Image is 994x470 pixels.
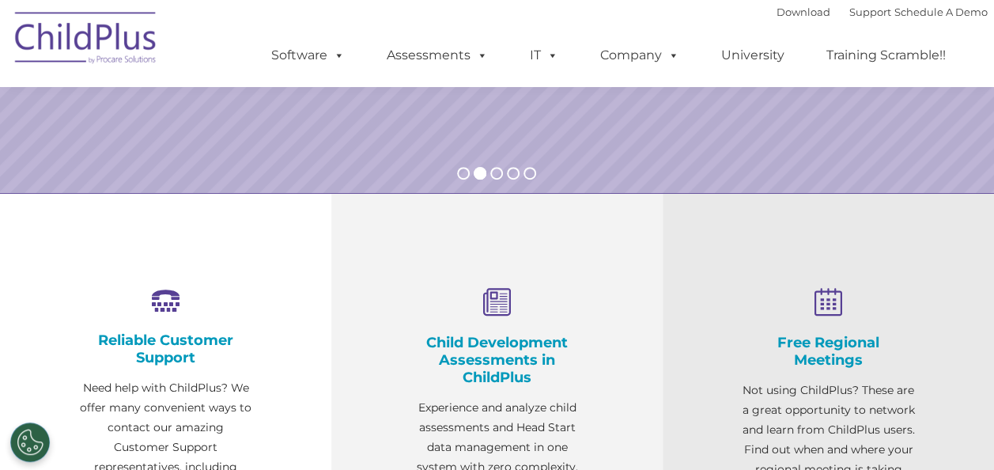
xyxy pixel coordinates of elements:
h4: Free Regional Meetings [742,334,915,369]
a: Training Scramble!! [811,40,962,71]
a: Schedule A Demo [894,6,988,18]
h4: Reliable Customer Support [79,332,252,366]
a: Software [255,40,361,71]
a: Company [584,40,695,71]
h4: Child Development Assessments in ChildPlus [410,334,584,386]
img: ChildPlus by Procare Solutions [7,1,165,80]
font: | [777,6,988,18]
a: University [705,40,800,71]
a: Download [777,6,830,18]
button: Cookies Settings [10,423,50,462]
a: IT [514,40,574,71]
a: Assessments [371,40,504,71]
span: Last name [220,104,268,116]
a: Support [849,6,891,18]
span: Phone number [220,169,287,181]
